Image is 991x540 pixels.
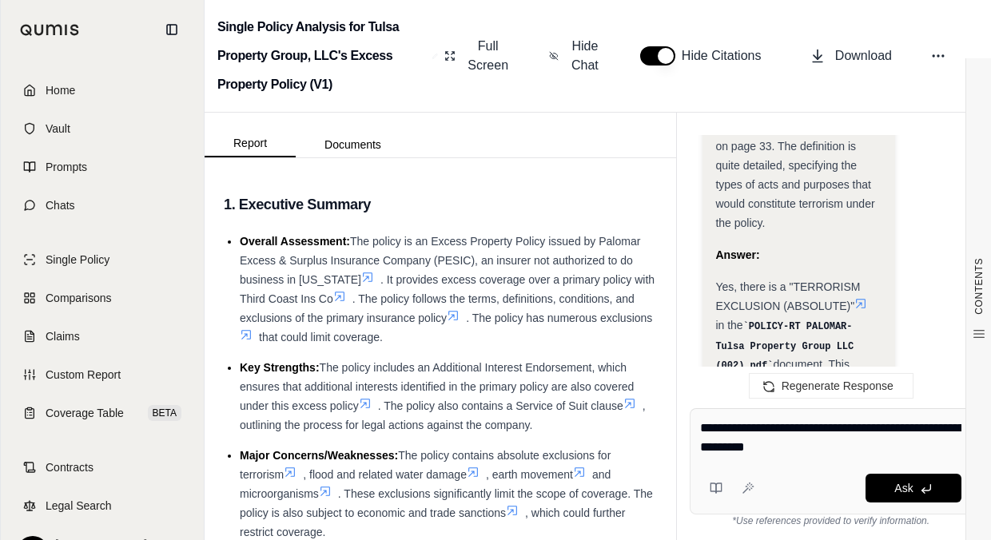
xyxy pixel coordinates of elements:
[682,46,771,66] span: Hide Citations
[240,487,653,519] span: . These exclusions significantly limit the scope of coverage. The policy is also subject to econo...
[46,498,112,514] span: Legal Search
[46,328,80,344] span: Claims
[46,121,70,137] span: Vault
[10,280,194,316] a: Comparisons
[715,248,759,261] strong: Answer:
[835,46,892,66] span: Download
[715,140,874,229] span: on page 33. The definition is quite detailed, specifying the types of acts and purposes that woul...
[715,280,860,312] span: Yes, there is a "TERRORISM EXCLUSION (ABSOLUTE)"
[46,197,75,213] span: Chats
[438,30,517,81] button: Full Screen
[466,312,652,324] span: . The policy has numerous exclusions
[46,405,124,421] span: Coverage Table
[240,449,611,481] span: The policy contains absolute exclusions for terrorism
[866,474,961,502] button: Ask
[217,13,426,99] h2: Single Policy Analysis for Tulsa Property Group, LLC's Excess Property Policy (V1)
[240,235,640,286] span: The policy is an Excess Property Policy issued by Palomar Excess & Surplus Insurance Company (PES...
[10,357,194,392] a: Custom Report
[715,321,854,371] code: POLICY-RT PALOMAR- Tulsa Property Group LLC (002).pdf
[803,40,898,72] button: Download
[10,488,194,523] a: Legal Search
[568,37,602,75] span: Hide Chat
[10,149,194,185] a: Prompts
[46,159,87,175] span: Prompts
[240,449,398,462] span: Major Concerns/Weaknesses:
[378,399,623,412] span: . The policy also contains a Service of Suit clause
[205,130,296,157] button: Report
[973,258,985,315] span: CONTENTS
[46,290,111,306] span: Comparisons
[10,242,194,277] a: Single Policy
[486,468,573,481] span: , earth movement
[240,235,350,248] span: Overall Assessment:
[224,190,657,219] h3: 1. Executive Summary
[543,30,608,81] button: Hide Chat
[10,319,194,354] a: Claims
[46,82,75,98] span: Home
[10,450,194,485] a: Contracts
[749,373,913,399] button: Regenerate Response
[46,252,109,268] span: Single Policy
[715,319,742,332] span: in the
[296,132,410,157] button: Documents
[240,361,634,412] span: The policy includes an Additional Interest Endorsement, which ensures that additional interests i...
[259,331,383,343] span: that could limit coverage.
[782,379,893,392] span: Regenerate Response
[690,514,972,527] div: *Use references provided to verify information.
[46,459,94,475] span: Contracts
[20,24,80,36] img: Qumis Logo
[303,468,467,481] span: , flood and related water damage
[465,37,511,75] span: Full Screen
[10,73,194,108] a: Home
[240,361,320,374] span: Key Strengths:
[894,482,913,494] span: Ask
[240,273,655,305] span: . It provides excess coverage over a primary policy with Third Coast Ins Co
[10,188,194,223] a: Chats
[715,358,875,467] span: document. This means the policy generally does not cover losses caused by terrorism. The policy a...
[46,367,121,383] span: Custom Report
[10,395,194,431] a: Coverage TableBETA
[159,17,185,42] button: Collapse sidebar
[148,405,181,421] span: BETA
[10,111,194,146] a: Vault
[240,292,635,324] span: . The policy follows the terms, definitions, conditions, and exclusions of the primary insurance ...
